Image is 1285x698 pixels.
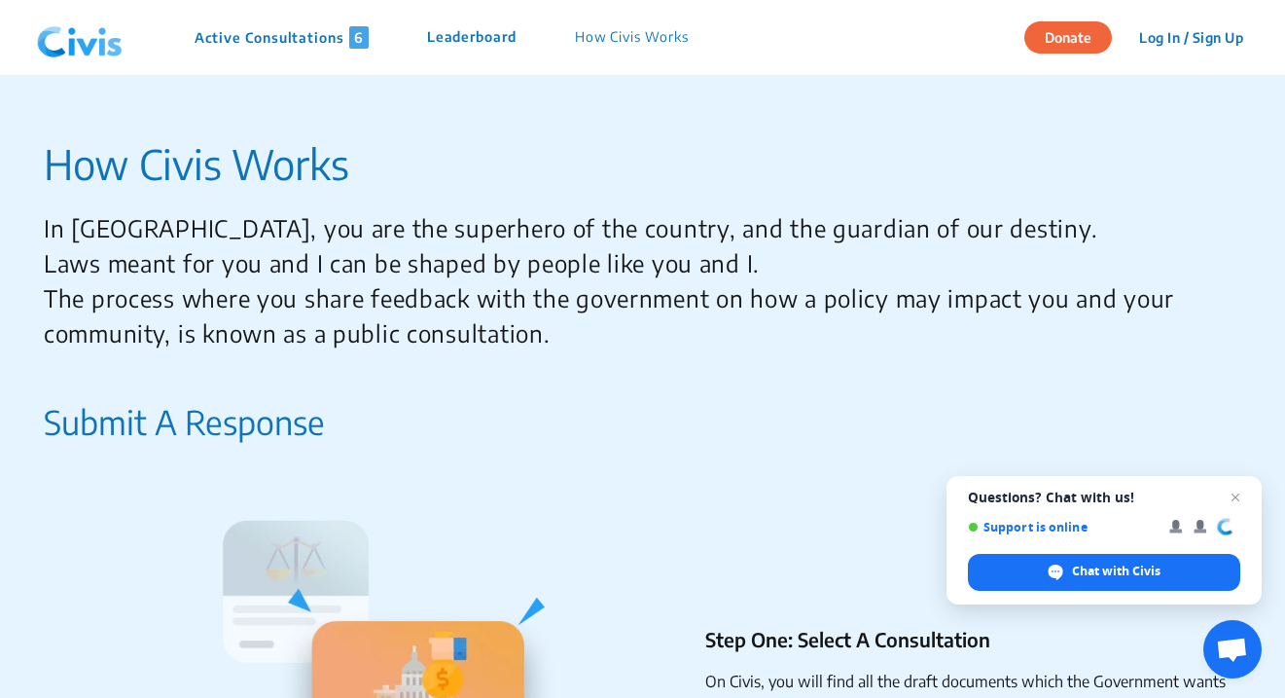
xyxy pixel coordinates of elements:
p: In [GEOGRAPHIC_DATA], you are the superhero of the country, and the guardian of our destiny. Laws... [44,210,1227,350]
p: Submit A Response [44,397,325,447]
p: How Civis Works [44,133,1227,195]
a: Donate [1024,26,1126,46]
p: Active Consultations [195,26,369,49]
span: Support is online [968,520,1156,534]
span: Questions? Chat with us! [968,490,1240,505]
button: Log In / Sign Up [1126,22,1256,53]
span: 6 [349,26,369,49]
img: navlogo.png [29,9,130,67]
p: How Civis Works [575,26,689,49]
span: Close chat [1224,486,1247,509]
p: Leaderboard [427,26,517,49]
button: Donate [1024,21,1112,54]
p: Step One: Select A Consultation [705,625,1227,654]
span: Chat with Civis [1072,563,1160,580]
div: Chat with Civis [968,554,1240,591]
div: Open chat [1203,620,1262,679]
